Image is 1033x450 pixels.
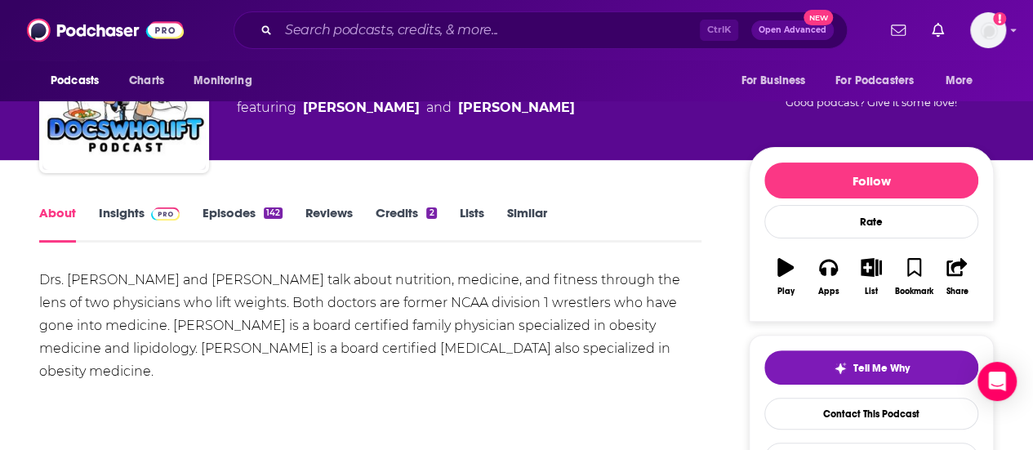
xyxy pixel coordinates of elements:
a: InsightsPodchaser Pro [99,205,180,243]
img: User Profile [970,12,1006,48]
a: Credits2 [376,205,436,243]
div: List [865,287,878,296]
button: Show profile menu [970,12,1006,48]
span: and [426,98,452,118]
span: For Podcasters [835,69,914,92]
svg: Add a profile image [993,12,1006,25]
button: Open AdvancedNew [751,20,834,40]
div: Play [777,287,795,296]
div: Search podcasts, credits, & more... [234,11,848,49]
a: Contact This Podcast [764,398,978,430]
button: open menu [182,65,273,96]
a: Dr. Spencer Nadolsky [458,98,575,118]
div: Rate [764,205,978,238]
span: featuring [237,98,575,118]
button: Apps [807,247,849,306]
div: Bookmark [895,287,933,296]
button: open menu [39,65,120,96]
div: Drs. [PERSON_NAME] and [PERSON_NAME] talk about nutrition, medicine, and fitness through the lens... [39,269,701,383]
img: tell me why sparkle [834,362,847,375]
div: Apps [818,287,839,296]
span: Monitoring [194,69,252,92]
div: 142 [264,207,283,219]
span: Tell Me Why [853,362,910,375]
span: For Business [741,69,805,92]
div: Share [946,287,968,296]
a: Charts [118,65,174,96]
input: Search podcasts, credits, & more... [278,17,700,43]
a: Episodes142 [203,205,283,243]
button: tell me why sparkleTell Me Why [764,350,978,385]
button: open menu [825,65,937,96]
a: Reviews [305,205,353,243]
span: Ctrl K [700,20,738,41]
span: Podcasts [51,69,99,92]
button: open menu [934,65,994,96]
div: 2 [426,207,436,219]
a: Similar [507,205,547,243]
a: Lists [460,205,484,243]
img: Podchaser - Follow, Share and Rate Podcasts [27,15,184,46]
img: Podchaser Pro [151,207,180,221]
a: Dr. Karl Nadolsky [303,98,420,118]
button: Follow [764,163,978,198]
button: Bookmark [893,247,935,306]
a: Show notifications dropdown [925,16,951,44]
button: List [850,247,893,306]
a: Show notifications dropdown [884,16,912,44]
span: Logged in as tfnewsroom [970,12,1006,48]
a: About [39,205,76,243]
button: open menu [729,65,826,96]
span: More [946,69,973,92]
button: Share [936,247,978,306]
div: Open Intercom Messenger [977,362,1017,401]
span: New [804,10,833,25]
button: Play [764,247,807,306]
span: Open Advanced [759,26,826,34]
span: Good podcast? Give it some love! [786,96,957,109]
span: Charts [129,69,164,92]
